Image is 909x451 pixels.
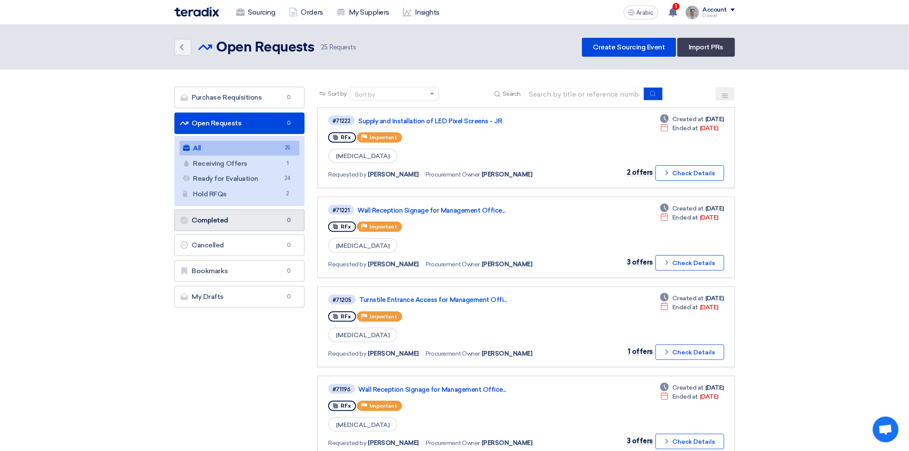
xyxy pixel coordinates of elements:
[328,439,366,447] font: Requested by
[217,41,314,55] font: Open Requests
[358,386,573,393] a: Wall Reception Signage for Management Office...
[368,261,419,268] font: [PERSON_NAME]
[703,6,727,13] font: Account
[332,297,351,303] font: #71205
[672,214,698,221] font: Ended at
[482,350,533,357] font: [PERSON_NAME]
[703,13,717,18] font: Dowel
[336,242,390,250] font: [MEDICAL_DATA]
[284,175,291,181] font: 24
[396,3,446,22] a: Insights
[174,286,305,308] a: My Drafts0
[341,224,351,230] font: RFx
[627,168,653,177] font: 2 offers
[358,117,502,125] font: Supply and Installation of LED Pixel Screens - JR
[368,350,419,357] font: [PERSON_NAME]
[192,293,224,301] font: My Drafts
[192,216,229,224] font: Completed
[328,261,366,268] font: Requested by
[336,421,390,428] font: [MEDICAL_DATA]
[705,295,724,302] font: [DATE]
[192,267,229,275] font: Bookmarks
[359,296,507,304] font: Turnstile Entrance Access for Management Offi...
[689,43,723,51] font: Import PRs
[287,293,291,300] font: 0
[672,304,698,311] font: Ended at
[248,8,275,16] font: Sourcing
[672,205,704,212] font: Created at
[672,384,704,391] font: Created at
[192,93,262,101] font: Purchase Requisitions
[330,3,396,22] a: My Suppliers
[873,417,899,442] a: Open chat
[482,439,533,447] font: [PERSON_NAME]
[287,217,291,223] font: 0
[673,349,715,356] font: Check Details
[287,94,291,101] font: 0
[627,258,653,266] font: 3 offers
[624,6,658,19] button: Arabic
[355,91,375,98] font: Sort by
[656,344,724,360] button: Check Details
[174,235,305,256] a: Cancelled0
[672,125,698,132] font: Ended at
[673,170,715,177] font: Check Details
[287,120,291,126] font: 0
[193,159,247,168] font: Receiving Offers
[673,438,715,445] font: Check Details
[332,207,350,213] font: #71221
[287,268,291,274] font: 0
[321,43,327,51] font: 25
[332,386,351,393] font: #71196
[357,207,572,214] a: Wall Reception Signage for Management Office...
[700,214,718,221] font: [DATE]
[369,224,397,230] font: Important
[700,125,718,132] font: [DATE]
[593,43,665,51] font: Create Sourcing Event
[341,134,351,140] font: RFx
[369,403,397,409] font: Important
[675,3,677,9] font: 1
[192,241,224,249] font: Cancelled
[357,207,505,214] font: Wall Reception Signage for Management Office...
[174,87,305,108] a: Purchase Requisitions0
[285,144,290,151] font: 25
[341,403,351,409] font: RFx
[656,165,724,181] button: Check Details
[229,3,282,22] a: Sourcing
[286,190,289,197] font: 2
[524,88,644,101] input: Search by title or reference number
[426,171,480,178] font: Procurement Owner
[193,190,227,198] font: Hold RFQs
[705,205,724,212] font: [DATE]
[358,386,506,393] font: Wall Reception Signage for Management Office...
[482,261,533,268] font: [PERSON_NAME]
[328,90,347,98] font: Sort by
[369,134,397,140] font: Important
[341,314,351,320] font: RFx
[336,332,390,339] font: [MEDICAL_DATA]
[336,152,390,160] font: [MEDICAL_DATA]
[369,314,397,320] font: Important
[677,38,735,57] a: Import PRs
[426,439,480,447] font: Procurement Owner
[700,393,718,400] font: [DATE]
[628,347,653,356] font: 1 offers
[359,296,574,304] a: Turnstile Entrance Access for Management Offi...
[349,8,389,16] font: My Suppliers
[174,210,305,231] a: Completed0
[174,260,305,282] a: Bookmarks0
[287,160,289,166] font: 1
[637,9,654,16] font: Arabic
[358,117,573,125] a: Supply and Installation of LED Pixel Screens - JR
[332,118,351,124] font: #71222
[705,116,724,123] font: [DATE]
[656,255,724,271] button: Check Details
[193,144,201,152] font: All
[672,393,698,400] font: Ended at
[503,90,521,98] font: Search
[415,8,439,16] font: Insights
[174,113,305,134] a: Open Requests0
[672,116,704,123] font: Created at
[328,350,366,357] font: Requested by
